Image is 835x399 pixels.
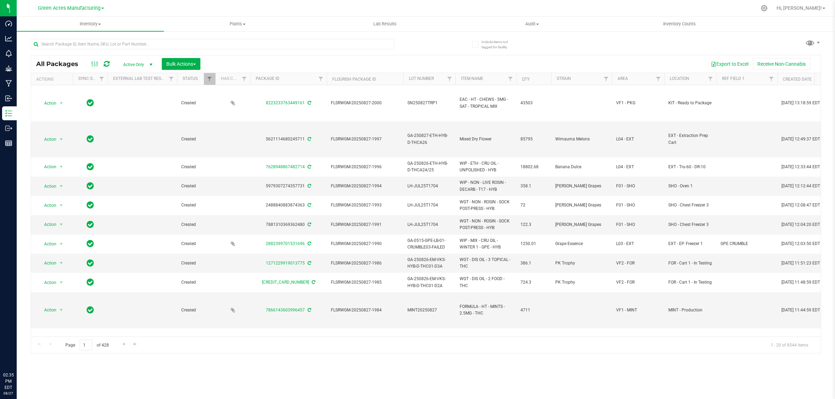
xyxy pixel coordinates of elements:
span: 358.1 [520,183,547,189]
span: Created [181,100,211,106]
a: Location [670,76,689,81]
span: GA-250826-ETH-HYB-D-THCA24/25 [407,160,451,173]
span: In Sync [87,200,94,210]
span: select [57,220,66,229]
span: Action [38,220,57,229]
span: FLSRWGM-20250827-1994 [331,183,399,189]
a: Area [618,76,628,81]
span: F01 - SHO [616,183,660,189]
button: Bulk Actions [162,58,200,70]
span: Sync from Compliance System [307,241,311,246]
span: Green Acres Manufacturing [38,5,101,11]
inline-svg: Manufacturing [5,80,12,87]
span: Action [38,201,57,210]
a: Inventory Counts [606,17,753,31]
span: Sync from Compliance System [307,222,311,227]
inline-svg: Outbound [5,125,12,132]
span: Sync from Compliance System [311,280,315,285]
span: In Sync [87,162,94,172]
inline-svg: Grow [5,65,12,72]
a: Filter [505,73,516,85]
a: 8223233763449161 [266,100,305,105]
span: VF1 - PKG [616,100,660,106]
span: [DATE] 12:12:44 EDT [781,183,820,189]
span: [PERSON_NAME] Grapes [555,221,608,228]
a: 7866143603996457 [266,308,305,312]
span: EAC - HT - CHEWS - 5MG - SAT - TROPICAL MIX [460,96,512,109]
span: FOR - Cart 1 - In Testing [668,260,712,267]
a: Plants [164,17,311,31]
span: Created [181,307,211,313]
span: FLSRWGM-20250827-1991 [331,221,399,228]
span: 85795 [520,136,547,142]
div: 7881310369362480 [249,221,328,228]
span: SHO - Chest Freezer 3 [668,202,712,209]
a: Filter [601,73,612,85]
span: select [57,181,66,191]
span: Grape Essence [555,241,608,247]
input: Search Package ID, Item Name, SKU, Lot or Part Number... [31,39,394,49]
p: 02:35 PM EDT [3,372,14,391]
span: [DATE] 13:18:59 EDT [781,100,820,106]
span: Inventory Counts [654,21,705,27]
span: VF2 - FOR [616,260,660,267]
span: SHO - Chest Freezer 3 [668,221,712,228]
th: Has COA [215,73,250,85]
span: Action [38,98,57,108]
span: 386.1 [520,260,547,267]
span: Audit [459,21,605,27]
span: Action [38,135,57,144]
span: Include items not tagged for facility [482,39,516,50]
span: LH-JUL25T1704 [407,221,451,228]
span: WIP - ETH - CRU OIL - UNPOLISHED - HYB [460,160,512,173]
span: Created [181,260,211,267]
span: Created [181,241,211,247]
span: select [57,305,66,315]
span: F01 - SHO [616,202,660,209]
a: Filter [766,73,777,85]
span: GA-250826-EM-VKS-HYB-D-THC01-D3A [407,256,451,270]
span: Action [38,258,57,268]
span: 1250.01 [520,241,547,247]
iframe: Resource center [7,343,28,364]
span: select [57,258,66,268]
a: Filter [444,73,455,85]
a: Qty [522,77,530,82]
inline-svg: Reports [5,140,12,147]
a: Lab Results [311,17,459,31]
span: FLSRWGM-20250827-2000 [331,100,399,106]
span: GA-250827-ETH-HYB-D-THCA26 [407,132,451,146]
span: EXT - EP. Freezer 1 [668,241,712,247]
span: GPE CRUMBLE [721,241,773,247]
span: [DATE] 12:03:50 EDT [781,241,820,247]
a: Filter [315,73,327,85]
span: Action [38,181,57,191]
span: [DATE] 12:04:20 EDT [781,221,820,228]
div: 5979307274357731 [249,183,328,189]
span: FLSRWGM-20250827-1997 [331,136,399,142]
a: Lot Number [409,76,434,81]
div: 5621114680245711 [249,136,328,142]
span: Created [181,183,211,189]
span: FLSRWGM-20250827-1993 [331,202,399,209]
span: In Sync [87,134,94,144]
span: select [57,135,66,144]
span: [DATE] 11:44:59 EDT [781,307,820,313]
span: Created [181,136,211,142]
inline-svg: Analytics [5,35,12,42]
span: Created [181,221,211,228]
a: Package ID [256,76,279,81]
inline-svg: Inbound [5,95,12,102]
span: FORMULA - HT - MINTS - 2.5MG - THC [460,303,512,317]
a: 1271229919013775 [266,261,305,266]
span: select [57,98,66,108]
span: [DATE] 12:08:47 EDT [781,202,820,209]
span: VF2 - FOR [616,279,660,286]
span: [DATE] 11:51:23 EDT [781,260,820,267]
span: 724.3 [520,279,547,286]
a: External Lab Test Result [113,76,168,81]
span: PK Trophy [555,260,608,267]
span: WIP - MIX - CRU OIL - WINTER 1 - GPE - HYB [460,237,512,251]
a: Filter [653,73,664,85]
a: Flourish Package ID [332,77,376,82]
